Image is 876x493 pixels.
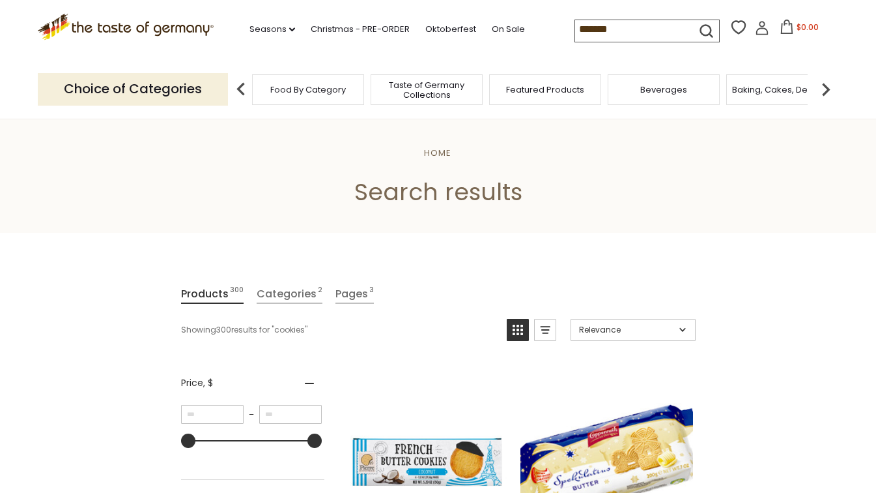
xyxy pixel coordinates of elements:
[813,76,839,102] img: next arrow
[369,285,374,303] span: 3
[374,80,479,100] a: Taste of Germany Collections
[311,22,410,37] a: Christmas - PRE-ORDER
[772,20,827,39] button: $0.00
[249,22,295,37] a: Seasons
[506,85,584,95] a: Featured Products
[181,285,244,304] a: View Products Tab
[181,405,244,424] input: Minimum value
[318,285,322,303] span: 2
[38,73,228,105] p: Choice of Categories
[270,85,346,95] a: Food By Category
[230,285,244,303] span: 300
[335,285,374,304] a: View Pages Tab
[732,85,833,95] a: Baking, Cakes, Desserts
[203,376,213,389] span: , $
[259,405,322,424] input: Maximum value
[579,324,675,336] span: Relevance
[534,319,556,341] a: View list mode
[640,85,687,95] a: Beverages
[181,319,497,341] div: Showing results for " "
[507,319,529,341] a: View grid mode
[257,285,322,304] a: View Categories Tab
[244,409,259,421] span: –
[424,147,451,159] a: Home
[797,22,819,33] span: $0.00
[216,324,231,336] b: 300
[425,22,476,37] a: Oktoberfest
[228,76,254,102] img: previous arrow
[181,376,213,390] span: Price
[571,319,696,341] a: Sort options
[492,22,525,37] a: On Sale
[40,177,836,207] h1: Search results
